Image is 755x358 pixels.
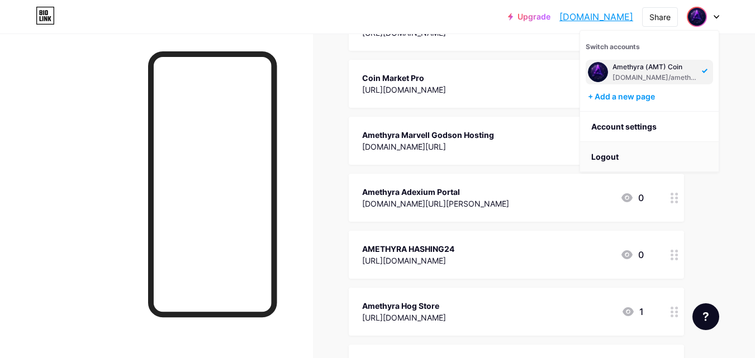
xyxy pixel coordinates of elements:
[362,141,494,152] div: [DOMAIN_NAME][URL]
[362,198,509,209] div: [DOMAIN_NAME][URL][PERSON_NAME]
[621,305,644,318] div: 1
[588,91,713,102] div: + Add a new page
[688,8,706,26] img: amethyracoin
[362,312,446,323] div: [URL][DOMAIN_NAME]
[362,84,446,96] div: [URL][DOMAIN_NAME]
[580,142,719,172] li: Logout
[362,129,494,141] div: Amethyra Marvell Godson Hosting
[580,112,719,142] a: Account settings
[362,186,509,198] div: Amethyra Adexium Portal
[620,248,644,261] div: 0
[588,62,608,82] img: amethyracoin
[508,12,550,21] a: Upgrade
[559,10,633,23] a: [DOMAIN_NAME]
[649,11,671,23] div: Share
[620,191,644,204] div: 0
[362,300,446,312] div: Amethyra Hog Store
[612,63,699,71] div: Amethyra (AMT) Coin
[612,73,699,82] div: [DOMAIN_NAME]/amethyracoin
[362,72,446,84] div: Coin Market Pro
[586,42,640,51] span: Switch accounts
[362,255,454,266] div: [URL][DOMAIN_NAME]
[362,243,454,255] div: AMETHYRA HASHING24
